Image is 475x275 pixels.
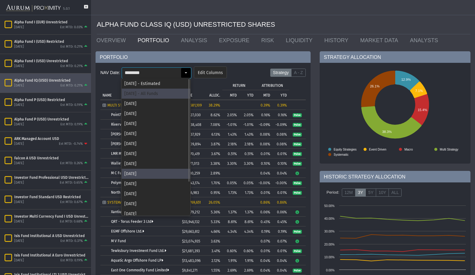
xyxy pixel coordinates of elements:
a: ANALYSIS [176,34,214,46]
span: 1.55% [211,268,220,273]
span: $10,843,174 [182,181,200,185]
div: [DATE] [14,45,24,49]
div: Est MTD: 0.37% [60,239,83,243]
div: [DATE] [14,239,24,243]
td: 0.60% [222,246,239,256]
div: Alpha Fund P (USD) Unrestricted [14,117,89,122]
a: East One Commodity Fund Limited [111,268,169,272]
text: 10.00% [324,256,335,259]
td: 1.43% [222,129,239,139]
span: Edit Columns [198,70,223,76]
div: [DATE] [14,103,24,107]
td: 0.05% [222,178,239,188]
div: [DATE] - All Funds [122,89,190,99]
div: Alpha Fund I (EUR) Unrestricted [14,20,89,25]
td: 0.01% [256,188,272,197]
div: 0.39% [258,103,270,107]
a: [PERSON_NAME] Alpha Strategies Fund Limited [111,132,190,136]
text: 30.00% [324,230,335,233]
span: Pulse [293,142,302,147]
text: Event Driven [369,148,386,151]
td: 4.34% [222,226,239,236]
td: 3.30% [222,158,239,168]
td: Column YTD [239,90,256,100]
td: 2.69% [222,265,239,275]
td: 0.10% [272,158,289,168]
td: -1.01% [222,120,239,129]
td: 4.34% [239,226,256,236]
a: RISK [257,34,281,46]
a: PORTFOLIO [133,34,177,46]
td: 0.51% [222,149,239,158]
a: Pulse [293,113,302,117]
span: 2.89% [211,171,220,175]
label: 3Y [355,188,366,197]
span: $23,074,935 [182,239,200,243]
a: MARKET DATA [356,34,406,46]
div: Est MTD: 0.19% [60,258,83,263]
span: 8.62% [211,113,220,117]
a: Pulse [293,229,302,233]
div: [DATE] [122,179,190,189]
div: [DATE] [14,83,24,88]
text: Macro [404,148,413,151]
td: 0.10% [256,158,272,168]
div: Est MTD: 0.19% [60,122,83,127]
div: [DATE] [14,142,24,146]
td: 0.05% [239,178,256,188]
div: Dropdown [121,78,191,216]
td: 1.73% [239,188,256,197]
span: 4.66% [211,229,220,234]
a: North Rock Fund, Ltd. [111,190,148,195]
div: 0.86% [275,200,287,205]
div: [DATE] [122,209,190,219]
td: 0.16% [256,110,272,120]
a: ANALYSTS [406,34,446,46]
td: 0.07% [256,236,272,246]
td: Column MTD [222,90,239,100]
div: Est MTD: 0.65% [60,181,83,185]
a: M C Fund [111,171,126,175]
td: 0.04% [256,265,272,275]
td: 0.08% [272,129,289,139]
span: 3.67% [211,152,220,156]
p: ALLOC. [209,93,220,97]
a: Pulse [293,151,302,156]
td: 2.18% [222,139,239,149]
div: [DATE] [14,219,24,224]
span: $34,079,212 [182,210,200,214]
div: STRATEGY ALLOCATION [320,51,471,63]
span: $29,663,612 [182,229,200,234]
a: Pulse [293,268,302,272]
td: -0.09% [256,120,272,129]
span: $9,841,271 [182,268,197,273]
p: ATTRIBUTION [262,83,283,88]
div: NAV Date: [100,67,122,78]
span: Pulse [293,162,302,166]
text: 38.3% [382,130,392,134]
td: 0.08% [256,129,272,139]
td: Column VALUE [180,80,203,100]
text: Systematic [334,153,349,156]
td: 1.91% [239,256,256,265]
span: $54,827,030 [182,113,201,117]
label: 5Y [366,188,376,197]
a: Aquatic Argo Offshore Fund LP [111,258,163,263]
div: 0.86% [258,200,270,205]
text: 12.9% [401,78,411,81]
div: [DATE] [122,159,190,169]
span: 3.63% [211,239,220,243]
div: [DATE] [122,169,190,179]
div: Period: [324,187,342,198]
div: Est MTD: 0.68% [60,219,83,224]
div: [DATE] [122,189,190,199]
span: 7.08% [211,123,220,127]
td: 0.08% [272,139,289,149]
label: 10Y [376,188,389,197]
span: Pulse [293,269,302,273]
td: Column NAME [100,80,180,100]
td: 2.18% [239,139,256,149]
span: MULTI STRATEGY [107,103,134,107]
td: 0.04% [256,168,272,178]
